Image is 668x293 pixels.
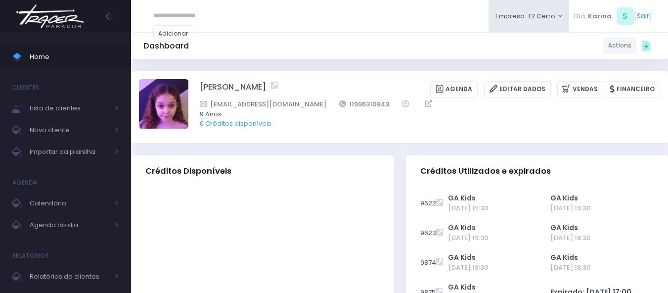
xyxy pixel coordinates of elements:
[139,79,188,132] label: Alterar foto de perfil
[420,218,448,247] td: 9623
[200,99,326,109] a: [EMAIL_ADDRESS][DOMAIN_NAME]
[139,79,188,129] img: Luisa Tomchinsky Montezano
[200,109,647,119] span: 9 Anos
[448,252,476,262] span: GA Kids
[448,223,476,233] span: GA Kids
[573,11,586,21] span: Olá,
[12,246,49,266] h4: Relatórios
[550,252,578,262] span: GA Kids
[30,270,109,283] span: Relatórios de clientes
[550,233,649,243] span: [DATE] 18:30
[569,5,656,27] div: [ ]
[448,193,476,203] span: GA Kids
[200,81,266,98] a: [PERSON_NAME]
[588,11,612,21] span: Karina
[30,50,119,63] span: Home
[30,146,109,158] span: Importar da planilha
[550,223,578,233] span: GA Kids
[420,166,551,176] span: Créditos Utilizados e expirados
[200,119,271,128] a: 0 Créditos disponíveis
[550,193,578,203] span: GA Kids
[557,81,603,98] a: Vendas
[448,233,534,243] span: [DATE] 19:30
[12,173,38,193] h4: Agenda
[30,197,109,210] span: Calendário
[550,263,649,273] span: [DATE] 18:30
[430,81,478,98] a: Agenda
[143,41,189,51] h5: Dashboard
[153,25,194,42] a: Adicionar
[617,7,634,25] span: S
[637,36,656,55] div: Quick actions
[448,263,534,273] span: [DATE] 19:30
[605,81,660,98] a: Financeiro
[30,219,109,232] span: Agenda do dia
[637,11,649,21] a: Sair
[420,188,448,218] td: 9622
[30,124,109,137] span: Novo cliente
[12,78,39,98] h4: Clientes
[448,282,476,292] span: GA Kids
[145,166,231,176] span: Créditos Disponíveis
[420,247,448,277] td: 9874
[484,81,551,98] a: Editar Dados
[448,203,534,213] span: [DATE] 19:30
[603,38,637,54] a: Actions
[339,99,390,109] a: 11996310843
[550,203,649,213] span: [DATE] 19:30
[30,102,109,115] span: Lista de clientes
